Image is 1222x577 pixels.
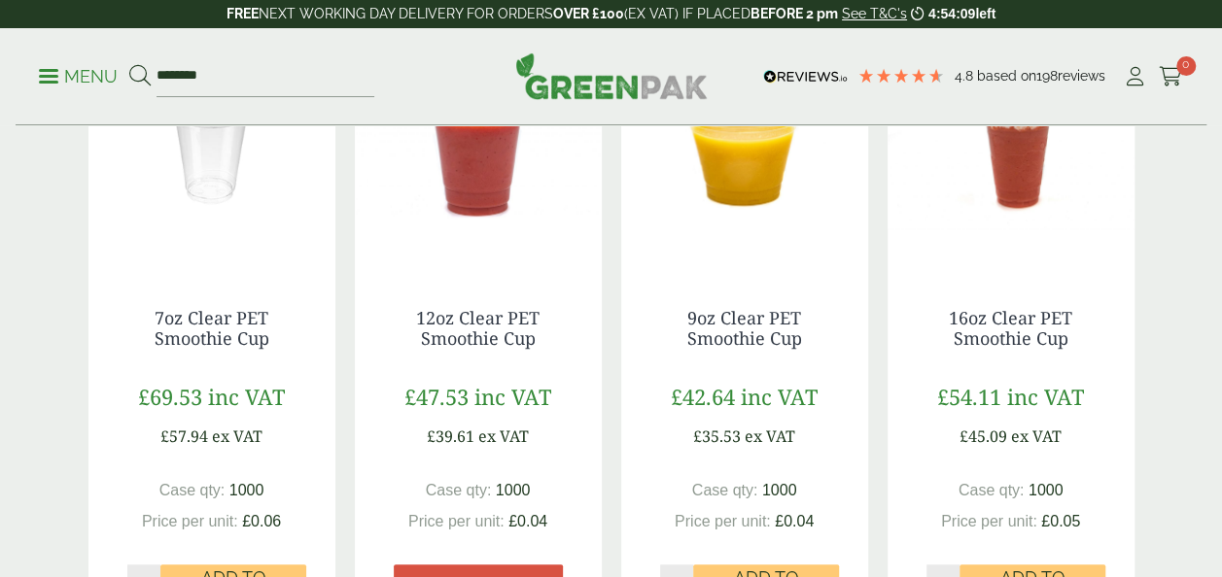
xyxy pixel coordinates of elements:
span: £35.53 [693,425,741,447]
span: £69.53 [138,382,202,411]
div: 4.79 Stars [857,67,945,85]
span: £42.64 [671,382,735,411]
span: £0.04 [775,513,814,529]
span: Case qty: [426,482,492,498]
span: Price per unit: [142,513,238,529]
span: Price per unit: [941,513,1037,529]
span: £39.61 [427,425,474,447]
span: inc VAT [208,382,285,411]
img: 12oz PET Smoothie Cup with Raspberry Smoothie no lid [355,26,602,269]
i: My Account [1123,67,1147,86]
span: 1000 [229,482,264,498]
span: 1000 [1029,482,1064,498]
a: 0 [1159,62,1183,91]
span: Case qty: [692,482,758,498]
img: 7oz Clear PET Smoothie Cup[13142] [88,26,335,269]
span: 1000 [762,482,797,498]
span: ex VAT [478,425,529,447]
span: £47.53 [404,382,469,411]
span: Based on [977,68,1036,84]
strong: BEFORE 2 pm [751,6,838,21]
img: 9oz pet clear smoothie cup [621,26,868,269]
span: £45.09 [960,425,1007,447]
span: inc VAT [474,382,551,411]
span: £0.06 [242,513,281,529]
img: REVIEWS.io [763,70,848,84]
span: inc VAT [1007,382,1084,411]
span: ex VAT [745,425,795,447]
span: left [975,6,995,21]
strong: FREE [227,6,259,21]
span: Price per unit: [675,513,771,529]
span: Price per unit: [408,513,505,529]
a: 9oz Clear PET Smoothie Cup [687,306,802,351]
span: £0.04 [508,513,547,529]
span: £57.94 [160,425,208,447]
i: Cart [1159,67,1183,86]
img: GreenPak Supplies [515,52,708,99]
span: £0.05 [1041,513,1080,529]
span: ex VAT [212,425,262,447]
span: 198 [1036,68,1058,84]
p: Menu [39,65,118,88]
span: reviews [1058,68,1105,84]
span: 4.8 [955,68,977,84]
a: Menu [39,65,118,85]
a: See T&C's [842,6,907,21]
span: 1000 [496,482,531,498]
a: 16oz Clear PET Smoothie Cup [949,306,1072,351]
span: Case qty: [959,482,1025,498]
span: ex VAT [1011,425,1062,447]
a: 12oz Clear PET Smoothie Cup [416,306,540,351]
strong: OVER £100 [553,6,624,21]
span: £54.11 [937,382,1001,411]
span: 0 [1176,56,1196,76]
a: 7oz Clear PET Smoothie Cup [155,306,269,351]
span: inc VAT [741,382,818,411]
span: 4:54:09 [928,6,975,21]
img: 16oz PET Smoothie Cup with Strawberry Milkshake and cream [888,26,1135,269]
span: Case qty: [159,482,226,498]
